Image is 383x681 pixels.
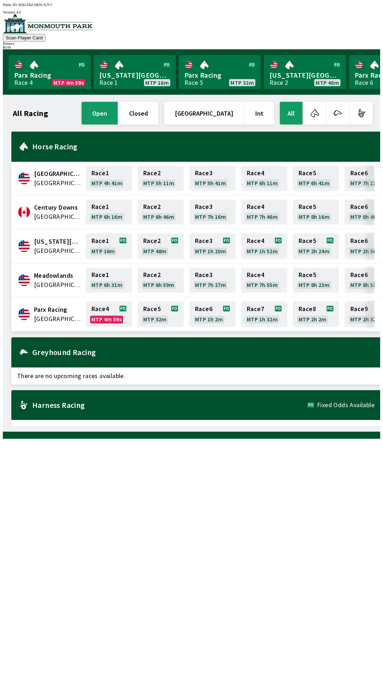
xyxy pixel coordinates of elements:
span: Race 2 [143,170,161,176]
span: Race 1 [91,204,109,210]
span: Race 1 [91,170,109,176]
a: Race1MTP 6h 31m [86,268,132,293]
span: MTP 2h 2m [299,316,327,322]
span: Race 7 [247,306,264,312]
div: Race 2 [270,80,288,85]
span: MTP 4m 59s [54,80,84,85]
img: venue logo [3,14,93,33]
span: MTP 6h 59m [143,282,174,288]
span: MTP 16m [145,80,169,85]
a: Race5MTP 32m [138,301,184,327]
span: Race 4 [91,306,109,312]
a: Race3MTP 5h 41m [189,166,235,191]
button: [GEOGRAPHIC_DATA] [164,102,244,124]
span: MTP 2h 56m [350,248,381,254]
span: Race 3 [195,272,212,278]
a: Race2MTP 6h 59m [138,268,184,293]
a: Race4MTP 1h 52m [241,233,287,259]
div: Race 4 [14,80,33,85]
div: Race 6 [355,80,373,85]
span: Race 4 [247,170,264,176]
h2: Harness Racing [32,402,307,408]
a: Race4MTP 7h 55m [241,268,287,293]
span: MTP 7h 11m [350,180,381,186]
span: MTP 2h 24m [299,248,329,254]
a: Parx RacingRace 4MTP 4m 59s [9,55,91,89]
a: Race3MTP 1h 20m [189,233,235,259]
h2: Greyhound Racing [32,349,374,355]
span: MTP 8h 51m [350,282,381,288]
span: There are no upcoming races available. [11,420,380,437]
a: Race2MTP 6h 46m [138,200,184,225]
span: MTP 6h 31m [91,282,122,288]
a: Race5MTP 8h 16m [293,200,339,225]
span: MTP 7h 27m [195,282,226,288]
span: United States [34,178,82,188]
a: Race8MTP 2h 2m [293,301,339,327]
a: [US_STATE][GEOGRAPHIC_DATA]Race 2MTP 48m [264,55,346,89]
div: $ 0.00 [3,45,380,49]
span: MTP 1h 52m [247,248,278,254]
span: MTP 1h 32m [247,316,278,322]
span: MTP 32m [231,80,254,85]
div: Race 1 [99,80,118,85]
span: MTP 8h 46m [350,214,381,220]
span: Canterbury Park [34,169,82,178]
div: Version 1.4.0 [3,10,380,14]
span: Meadowlands [34,271,82,280]
span: Race 2 [143,204,161,210]
a: Race4MTP 4m 59s [86,301,132,327]
span: MTP 7h 46m [247,214,278,220]
span: MTP 7h 55m [247,282,278,288]
span: Race 5 [299,272,316,278]
span: Race 1 [91,272,109,278]
a: Race4MTP 6h 11m [241,166,287,191]
span: MTP 6h 46m [143,214,174,220]
button: Int [245,102,274,124]
span: Parx Racing [184,71,255,80]
span: Century Downs [34,203,82,212]
a: Race2MTP 5h 11m [138,166,184,191]
span: Race 2 [143,272,161,278]
span: MTP 7h 16m [195,214,226,220]
h1: All Racing [13,110,48,116]
a: Race1MTP 4h 41m [86,166,132,191]
a: Race1MTP 16m [86,233,132,259]
span: United States [34,280,82,289]
span: MTP 48m [316,80,339,85]
span: MTP 4h 41m [91,180,122,186]
span: Race 6 [350,204,368,210]
a: [US_STATE][GEOGRAPHIC_DATA]Race 1MTP 16m [94,55,176,89]
button: All [280,102,302,124]
a: Race5MTP 6h 41m [293,166,339,191]
span: United States [34,314,82,323]
span: MTP 48m [143,248,167,254]
a: Race7MTP 1h 32m [241,301,287,327]
span: [US_STATE][GEOGRAPHIC_DATA] [99,71,170,80]
span: Race 1 [91,238,109,244]
span: Parx Racing [14,71,85,80]
span: IEID-FI4J-IM3S-X2VJ [18,3,52,7]
span: MTP 32m [143,316,167,322]
span: Race 5 [299,204,316,210]
span: MTP 5h 41m [195,180,226,186]
span: MTP 8h 16m [299,214,329,220]
span: MTP 1h 2m [195,316,223,322]
span: United States [34,246,82,255]
div: Public ID: [3,3,380,7]
a: Race3MTP 7h 16m [189,200,235,225]
span: Race 4 [247,204,264,210]
span: Race 8 [299,306,316,312]
a: Race3MTP 7h 27m [189,268,235,293]
span: Race 4 [247,272,264,278]
h2: Horse Racing [32,144,374,149]
span: MTP 5h 11m [143,180,174,186]
div: Race 5 [184,80,203,85]
span: Race 5 [143,306,161,312]
span: MTP 16m [91,248,115,254]
button: open [82,102,118,124]
span: Race 3 [195,238,212,244]
span: MTP 6h 41m [299,180,329,186]
button: closed [118,102,159,124]
span: Race 6 [350,272,368,278]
